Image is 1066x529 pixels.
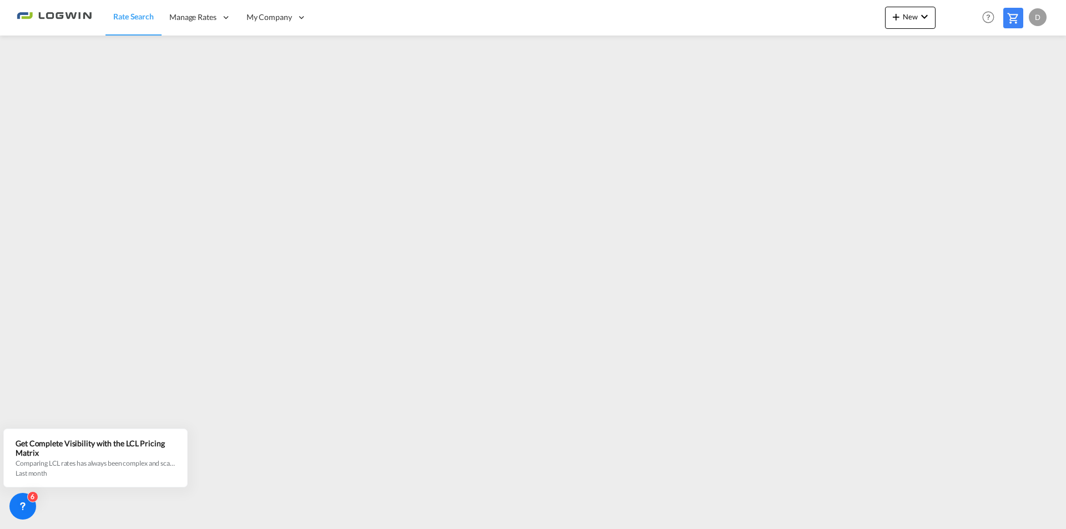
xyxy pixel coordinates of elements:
[889,12,931,21] span: New
[979,8,998,27] span: Help
[247,12,292,23] span: My Company
[885,7,936,29] button: icon-plus 400-fgNewicon-chevron-down
[1029,8,1047,26] div: D
[17,5,92,30] img: 2761ae10d95411efa20a1f5e0282d2d7.png
[918,10,931,23] md-icon: icon-chevron-down
[889,10,903,23] md-icon: icon-plus 400-fg
[169,12,217,23] span: Manage Rates
[979,8,1003,28] div: Help
[113,12,154,21] span: Rate Search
